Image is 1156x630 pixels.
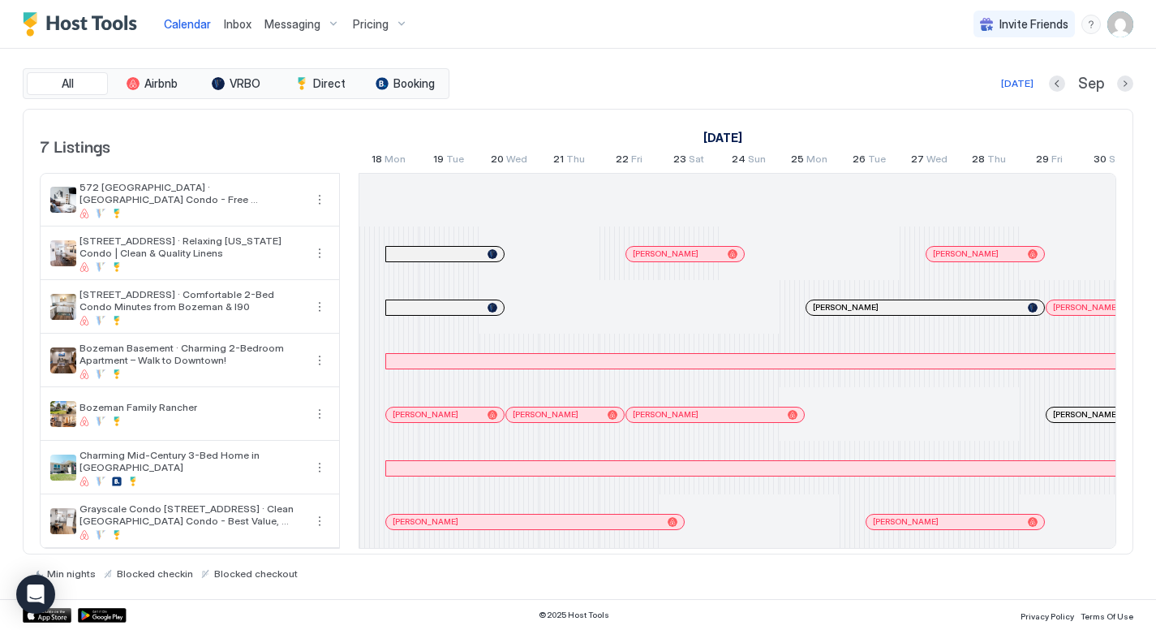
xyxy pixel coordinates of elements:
span: 29 [1036,153,1049,170]
button: VRBO [196,72,277,95]
span: 22 [616,153,629,170]
a: August 18, 2025 [699,126,746,149]
a: Terms Of Use [1081,606,1133,624]
button: [DATE] [999,74,1036,93]
span: Charming Mid-Century 3-Bed Home in [GEOGRAPHIC_DATA] [80,449,303,473]
span: Blocked checkout [214,567,298,580]
div: menu [310,511,329,531]
div: menu [1081,15,1101,34]
button: Booking [364,72,445,95]
span: [STREET_ADDRESS] · Comfortable 2-Bed Condo Minutes from Bozeman & I90 [80,288,303,313]
a: August 30, 2025 [1089,149,1128,173]
button: More options [310,404,329,424]
div: menu [310,458,329,477]
span: [PERSON_NAME] [1053,409,1119,420]
span: 27 [911,153,924,170]
span: [STREET_ADDRESS] · Relaxing [US_STATE] Condo | Clean & Quality Linens [80,235,303,259]
div: listing image [50,294,76,320]
a: Privacy Policy [1021,606,1074,624]
span: Wed [926,153,948,170]
span: 7 Listings [40,133,110,157]
div: menu [310,190,329,209]
div: [DATE] [1001,76,1034,91]
span: Grayscale Condo [STREET_ADDRESS] · Clean [GEOGRAPHIC_DATA] Condo - Best Value, Great Sleep [80,503,303,527]
button: More options [310,511,329,531]
span: Fri [1051,153,1063,170]
button: More options [310,297,329,317]
span: [PERSON_NAME] [633,409,698,420]
a: Calendar [164,15,211,32]
span: Pricing [353,17,389,32]
button: More options [310,458,329,477]
div: listing image [50,508,76,534]
a: August 20, 2025 [487,149,531,173]
span: 23 [673,153,686,170]
div: listing image [50,401,76,427]
a: August 25, 2025 [787,149,832,173]
button: Previous month [1049,76,1065,92]
span: 20 [491,153,504,170]
span: 26 [853,153,866,170]
span: © 2025 Host Tools [539,610,609,620]
div: menu [310,351,329,370]
span: Mon [806,153,827,170]
span: Bozeman Family Rancher [80,401,303,413]
a: Inbox [224,15,251,32]
span: Booking [393,76,435,91]
span: [PERSON_NAME] [813,302,879,313]
button: More options [310,351,329,370]
span: Sun [748,153,766,170]
div: listing image [50,455,76,481]
span: 24 [732,153,746,170]
span: Min nights [47,567,96,580]
button: All [27,72,108,95]
span: [PERSON_NAME] [393,516,458,527]
div: tab-group [23,68,449,99]
span: Terms Of Use [1081,611,1133,621]
button: Direct [280,72,361,95]
span: Calendar [164,17,211,31]
span: Messaging [264,17,320,32]
a: August 22, 2025 [612,149,647,173]
span: VRBO [230,76,260,91]
span: Invite Friends [999,17,1068,32]
div: User profile [1107,11,1133,37]
div: menu [310,244,329,263]
span: [PERSON_NAME] [633,248,698,259]
span: 572 [GEOGRAPHIC_DATA] · [GEOGRAPHIC_DATA] Condo - Free Laundry/Central Location [80,181,303,205]
span: Privacy Policy [1021,611,1074,621]
div: menu [310,297,329,317]
span: 21 [553,153,564,170]
span: 25 [791,153,804,170]
a: August 29, 2025 [1032,149,1067,173]
span: Mon [385,153,406,170]
span: [PERSON_NAME] [513,409,578,420]
button: More options [310,190,329,209]
a: August 21, 2025 [549,149,589,173]
a: August 27, 2025 [907,149,952,173]
span: Fri [631,153,642,170]
span: [PERSON_NAME] [393,409,458,420]
span: Airbnb [144,76,178,91]
span: Thu [566,153,585,170]
div: Open Intercom Messenger [16,575,55,614]
a: August 18, 2025 [367,149,410,173]
span: [PERSON_NAME] [873,516,939,527]
span: Sat [1109,153,1124,170]
span: 18 [372,153,382,170]
span: Sep [1078,75,1104,93]
div: listing image [50,347,76,373]
span: Direct [313,76,346,91]
span: Inbox [224,17,251,31]
a: August 28, 2025 [968,149,1010,173]
button: Next month [1117,76,1133,92]
a: Host Tools Logo [23,12,144,37]
span: Blocked checkin [117,567,193,580]
a: Google Play Store [78,608,127,623]
button: More options [310,244,329,263]
span: [PERSON_NAME] [933,248,999,259]
span: 30 [1094,153,1107,170]
a: August 19, 2025 [429,149,468,173]
span: Tue [868,153,886,170]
